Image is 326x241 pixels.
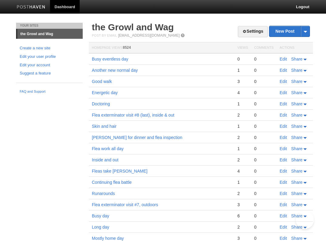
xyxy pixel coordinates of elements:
[20,89,79,94] a: FAQ and Support
[254,202,274,207] div: 0
[89,42,234,54] th: Homepage Views
[237,90,248,95] div: 4
[280,236,287,241] a: Edit
[254,135,274,140] div: 0
[254,157,274,163] div: 0
[291,180,302,185] span: Share
[280,57,287,61] a: Edit
[291,191,302,196] span: Share
[254,213,274,219] div: 0
[237,101,248,107] div: 1
[291,157,302,162] span: Share
[237,79,248,84] div: 3
[280,225,287,229] a: Edit
[280,135,287,140] a: Edit
[92,68,138,73] a: Another new normal day
[237,146,248,151] div: 1
[92,135,182,140] a: [PERSON_NAME] for dinner and flea inspection
[291,225,302,229] span: Share
[280,113,287,117] a: Edit
[254,68,274,73] div: 0
[254,90,274,95] div: 0
[280,213,287,218] a: Edit
[254,112,274,118] div: 0
[92,169,148,173] a: Fleas take [PERSON_NAME]
[92,113,174,117] a: Flea exterminator visit #8 (last), inside & out
[280,79,287,84] a: Edit
[92,213,109,218] a: Busy day
[92,57,128,61] a: Busy eventless day
[92,90,118,95] a: Energetic day
[123,45,131,50] span: 8524
[237,236,248,241] div: 3
[20,54,79,60] a: Edit your user profile
[291,135,302,140] span: Share
[92,34,117,37] span: Post by Email
[280,169,287,173] a: Edit
[277,42,313,54] th: Actions
[280,124,287,129] a: Edit
[92,146,124,151] a: Flea work all day
[237,213,248,219] div: 6
[237,112,248,118] div: 2
[291,124,302,129] span: Share
[280,90,287,95] a: Edit
[234,42,251,54] th: Views
[92,225,109,229] a: Long day
[17,5,45,10] img: Posthaven-bar
[280,101,287,106] a: Edit
[254,224,274,230] div: 0
[237,168,248,174] div: 4
[237,180,248,185] div: 1
[92,202,158,207] a: Flea exterminator visit #7, outdoors
[20,70,79,77] a: Suggest a feature
[280,157,287,162] a: Edit
[291,169,302,173] span: Share
[254,56,274,62] div: 0
[280,146,287,151] a: Edit
[291,202,302,207] span: Share
[92,79,112,84] a: Good walk
[254,168,274,174] div: 0
[291,146,302,151] span: Share
[254,124,274,129] div: 0
[291,213,302,218] span: Share
[254,236,274,241] div: 0
[280,180,287,185] a: Edit
[92,157,118,162] a: Inside and out
[237,124,248,129] div: 1
[280,202,287,207] a: Edit
[254,146,274,151] div: 0
[291,113,302,117] span: Share
[291,68,302,73] span: Share
[237,191,248,196] div: 2
[254,79,274,84] div: 0
[118,33,180,38] a: [EMAIL_ADDRESS][DOMAIN_NAME]
[291,79,302,84] span: Share
[237,135,248,140] div: 2
[251,42,277,54] th: Comments
[280,68,287,73] a: Edit
[254,101,274,107] div: 0
[92,180,132,185] a: Continuing flea battle
[291,236,302,241] span: Share
[254,180,274,185] div: 0
[237,157,248,163] div: 2
[269,26,310,37] a: New Post
[17,29,83,39] a: the Growl and Wag
[20,62,79,68] a: Edit your account
[16,23,83,29] li: Your Sites
[92,236,124,241] a: Mostly home day
[254,191,274,196] div: 0
[237,224,248,230] div: 2
[237,56,248,62] div: 0
[92,191,115,196] a: Runarounds
[291,57,302,61] span: Share
[237,202,248,207] div: 3
[238,26,268,37] a: Settings
[92,22,174,32] a: the Growl and Wag
[291,101,302,106] span: Share
[296,211,314,229] iframe: Help Scout Beacon - Open
[237,68,248,73] div: 1
[92,101,110,106] a: Doctoring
